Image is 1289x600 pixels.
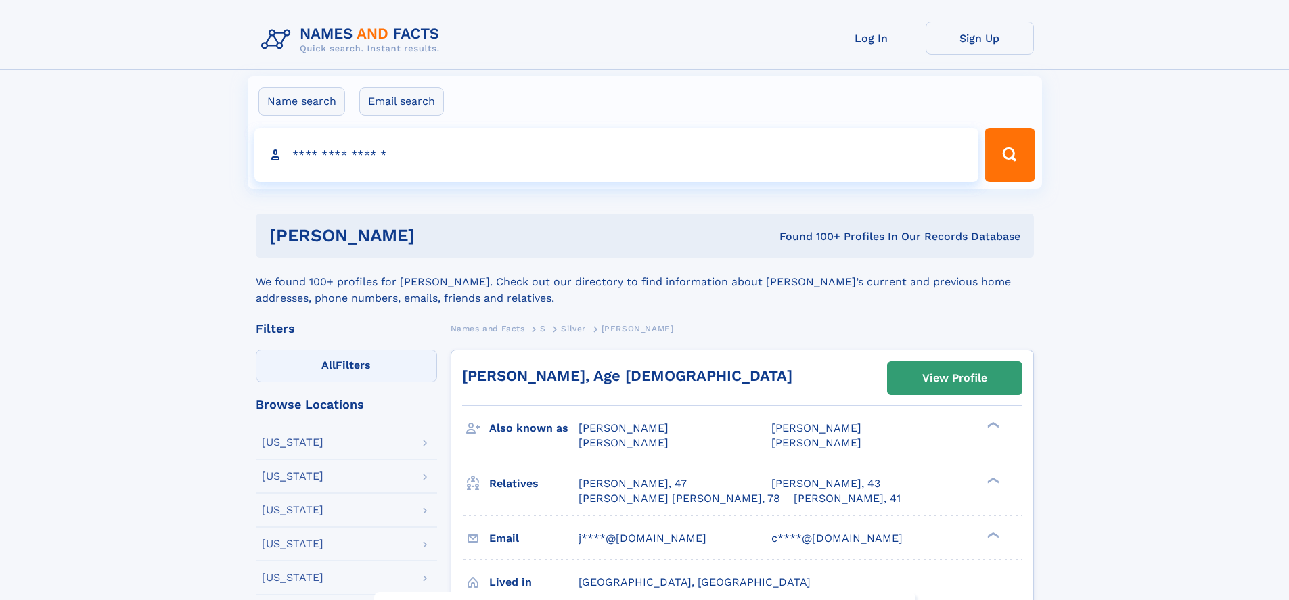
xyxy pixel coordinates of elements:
[540,320,546,337] a: S
[561,324,586,333] span: Silver
[256,258,1034,306] div: We found 100+ profiles for [PERSON_NAME]. Check out our directory to find information about [PERS...
[579,476,687,491] a: [PERSON_NAME], 47
[489,527,579,550] h3: Email
[489,571,579,594] h3: Lived in
[256,350,437,382] label: Filters
[926,22,1034,55] a: Sign Up
[262,505,323,515] div: [US_STATE]
[771,436,861,449] span: [PERSON_NAME]
[579,421,669,434] span: [PERSON_NAME]
[771,421,861,434] span: [PERSON_NAME]
[985,128,1035,182] button: Search Button
[579,491,780,506] a: [PERSON_NAME] [PERSON_NAME], 78
[258,87,345,116] label: Name search
[922,363,987,394] div: View Profile
[262,538,323,549] div: [US_STATE]
[984,476,1000,484] div: ❯
[256,398,437,411] div: Browse Locations
[984,530,1000,539] div: ❯
[262,471,323,482] div: [US_STATE]
[579,436,669,449] span: [PERSON_NAME]
[602,324,674,333] span: [PERSON_NAME]
[359,87,444,116] label: Email search
[262,572,323,583] div: [US_STATE]
[561,320,586,337] a: Silver
[597,229,1020,244] div: Found 100+ Profiles In Our Records Database
[540,324,546,333] span: S
[462,367,792,384] a: [PERSON_NAME], Age [DEMOGRAPHIC_DATA]
[794,491,901,506] a: [PERSON_NAME], 41
[984,421,1000,430] div: ❯
[489,417,579,440] h3: Also known as
[262,437,323,448] div: [US_STATE]
[579,576,811,589] span: [GEOGRAPHIC_DATA], [GEOGRAPHIC_DATA]
[254,128,979,182] input: search input
[321,359,336,371] span: All
[256,22,451,58] img: Logo Names and Facts
[256,323,437,335] div: Filters
[888,362,1022,394] a: View Profile
[451,320,525,337] a: Names and Facts
[489,472,579,495] h3: Relatives
[771,476,880,491] a: [PERSON_NAME], 43
[269,227,597,244] h1: [PERSON_NAME]
[817,22,926,55] a: Log In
